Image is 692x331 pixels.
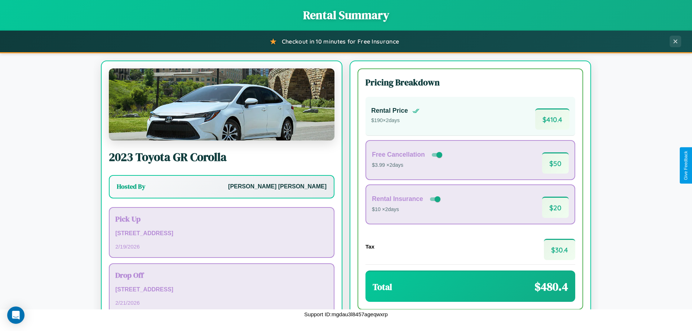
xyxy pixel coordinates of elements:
h3: Pick Up [115,214,328,224]
p: 2 / 21 / 2026 [115,298,328,308]
span: $ 410.4 [535,108,569,130]
h3: Drop Off [115,270,328,280]
h1: Rental Summary [7,7,685,23]
div: Give Feedback [683,151,688,180]
span: $ 30.4 [544,239,575,260]
img: Toyota GR Corolla [109,68,334,140]
span: $ 50 [542,152,569,174]
h4: Tax [365,243,374,250]
p: Support ID: mgdau3l8457ageqwxrp [304,309,388,319]
p: $3.99 × 2 days [372,161,444,170]
p: [STREET_ADDRESS] [115,228,328,239]
span: $ 480.4 [534,279,568,295]
h4: Rental Price [371,107,408,115]
p: $10 × 2 days [372,205,442,214]
h2: 2023 Toyota GR Corolla [109,149,334,165]
h3: Total [373,281,392,293]
h3: Pricing Breakdown [365,76,575,88]
h4: Free Cancellation [372,151,425,158]
div: Open Intercom Messenger [7,307,25,324]
p: [STREET_ADDRESS] [115,285,328,295]
p: [PERSON_NAME] [PERSON_NAME] [228,182,327,192]
h3: Hosted By [117,182,145,191]
p: 2 / 19 / 2026 [115,242,328,251]
span: Checkout in 10 minutes for Free Insurance [282,38,399,45]
h4: Rental Insurance [372,195,423,203]
span: $ 20 [542,197,569,218]
p: $ 190 × 2 days [371,116,420,125]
